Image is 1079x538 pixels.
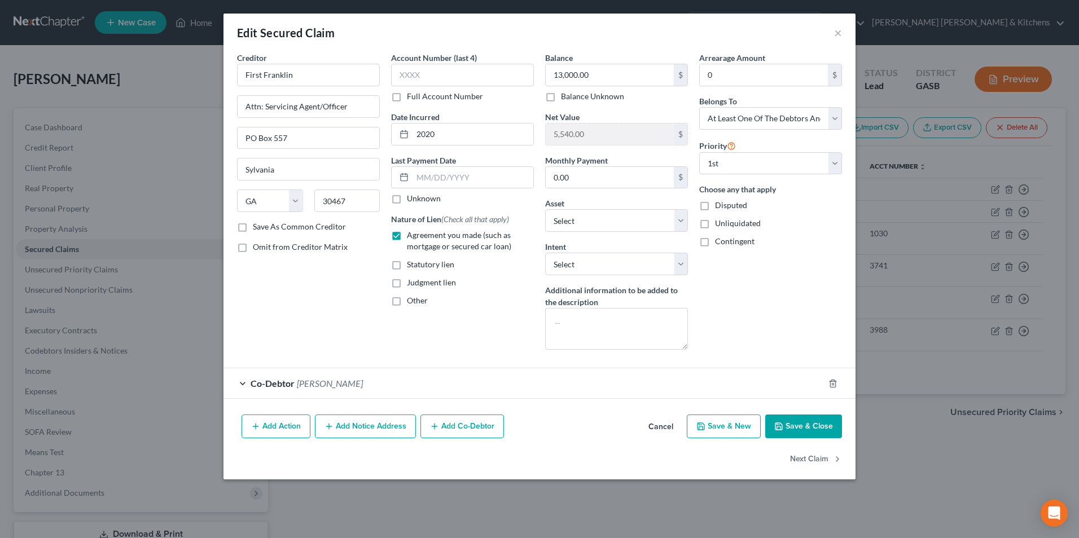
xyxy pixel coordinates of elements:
[407,193,441,204] label: Unknown
[242,414,310,438] button: Add Action
[253,221,346,232] label: Save As Common Creditor
[699,139,736,152] label: Priority
[545,111,580,123] label: Net Value
[391,111,440,123] label: Date Incurred
[699,52,765,64] label: Arrearage Amount
[546,124,674,145] input: 0.00
[407,296,428,305] span: Other
[639,416,682,438] button: Cancel
[674,124,687,145] div: $
[545,155,608,166] label: Monthly Payment
[828,64,841,86] div: $
[238,158,379,180] input: Enter city...
[253,242,348,252] span: Omit from Creditor Matrix
[715,200,747,210] span: Disputed
[413,124,533,145] input: MM/DD/YYYY
[674,64,687,86] div: $
[715,218,761,228] span: Unliquidated
[237,64,380,86] input: Search creditor by name...
[545,52,573,64] label: Balance
[391,64,534,86] input: XXXX
[391,213,509,225] label: Nature of Lien
[546,167,674,188] input: 0.00
[545,199,564,208] span: Asset
[391,155,456,166] label: Last Payment Date
[765,414,842,438] button: Save & Close
[251,378,295,389] span: Co-Debtor
[1041,500,1068,527] div: Open Intercom Messenger
[297,378,363,389] span: [PERSON_NAME]
[238,96,379,117] input: Enter address...
[314,189,380,212] input: Enter zip...
[834,26,842,39] button: ×
[790,447,842,471] button: Next Claim
[238,127,379,149] input: Apt, Suite, etc...
[441,214,509,224] span: (Check all that apply)
[413,167,533,188] input: MM/DD/YYYY
[391,52,477,64] label: Account Number (last 4)
[545,284,688,308] label: Additional information to be added to the description
[237,53,267,63] span: Creditor
[237,25,335,41] div: Edit Secured Claim
[674,167,687,188] div: $
[561,91,624,102] label: Balance Unknown
[699,183,842,195] label: Choose any that apply
[407,277,456,287] span: Judgment lien
[715,236,755,246] span: Contingent
[420,414,504,438] button: Add Co-Debtor
[407,91,483,102] label: Full Account Number
[407,230,511,251] span: Agreement you made (such as mortgage or secured car loan)
[700,64,828,86] input: 0.00
[545,241,566,253] label: Intent
[687,414,761,438] button: Save & New
[699,96,737,106] span: Belongs To
[407,259,454,269] span: Statutory lien
[546,64,674,86] input: 0.00
[315,414,416,438] button: Add Notice Address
